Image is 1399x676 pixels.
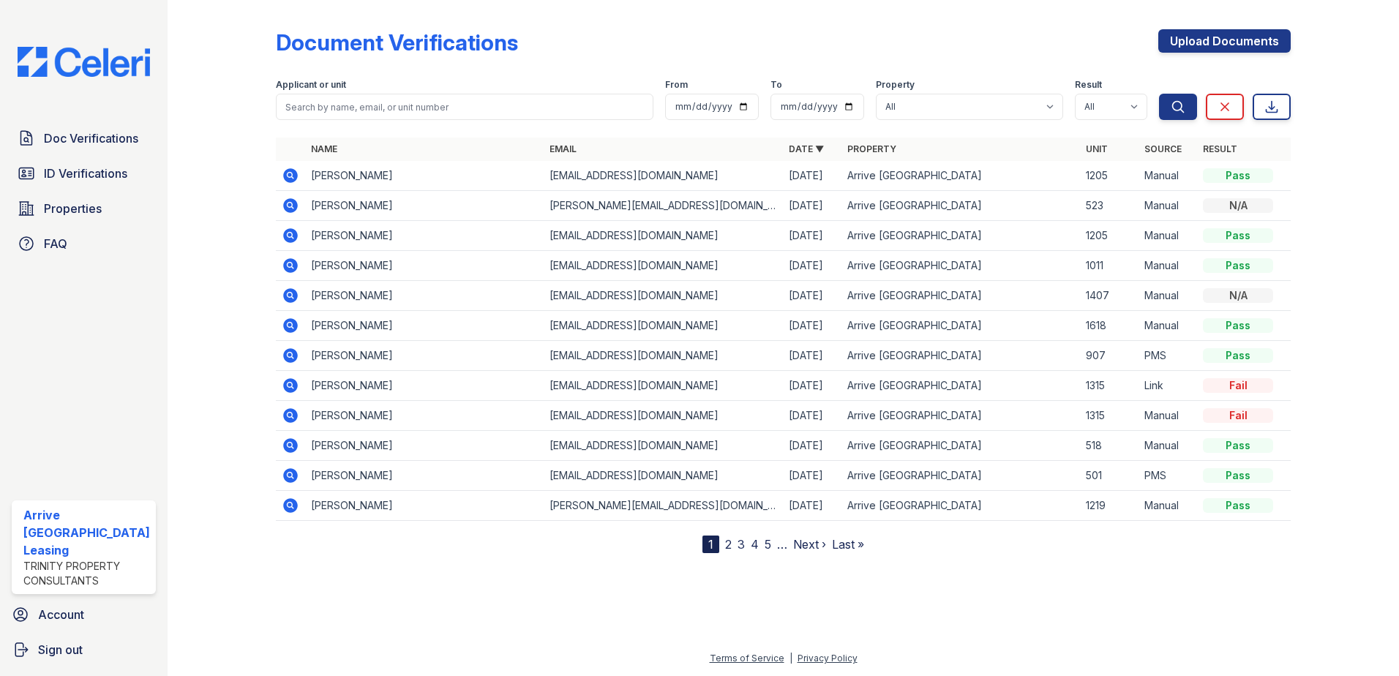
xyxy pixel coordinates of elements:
[305,251,544,281] td: [PERSON_NAME]
[783,371,841,401] td: [DATE]
[6,47,162,77] img: CE_Logo_Blue-a8612792a0a2168367f1c8372b55b34899dd931a85d93a1a3d3e32e68fde9ad4.png
[1080,371,1139,401] td: 1315
[841,281,1081,311] td: Arrive [GEOGRAPHIC_DATA]
[1203,168,1273,183] div: Pass
[1144,143,1182,154] a: Source
[1203,318,1273,333] div: Pass
[841,161,1081,191] td: Arrive [GEOGRAPHIC_DATA]
[841,461,1081,491] td: Arrive [GEOGRAPHIC_DATA]
[793,537,826,552] a: Next ›
[798,653,858,664] a: Privacy Policy
[841,401,1081,431] td: Arrive [GEOGRAPHIC_DATA]
[38,641,83,658] span: Sign out
[1139,161,1197,191] td: Manual
[783,491,841,521] td: [DATE]
[841,251,1081,281] td: Arrive [GEOGRAPHIC_DATA]
[725,537,732,552] a: 2
[544,461,783,491] td: [EMAIL_ADDRESS][DOMAIN_NAME]
[23,506,150,559] div: Arrive [GEOGRAPHIC_DATA] Leasing
[841,221,1081,251] td: Arrive [GEOGRAPHIC_DATA]
[789,143,824,154] a: Date ▼
[12,194,156,223] a: Properties
[544,371,783,401] td: [EMAIL_ADDRESS][DOMAIN_NAME]
[783,311,841,341] td: [DATE]
[544,491,783,521] td: [PERSON_NAME][EMAIL_ADDRESS][DOMAIN_NAME]
[789,653,792,664] div: |
[738,537,745,552] a: 3
[6,635,162,664] a: Sign out
[770,79,782,91] label: To
[1080,341,1139,371] td: 907
[311,143,337,154] a: Name
[305,191,544,221] td: [PERSON_NAME]
[1139,191,1197,221] td: Manual
[44,129,138,147] span: Doc Verifications
[1203,288,1273,303] div: N/A
[276,79,346,91] label: Applicant or unit
[1080,491,1139,521] td: 1219
[305,431,544,461] td: [PERSON_NAME]
[305,371,544,401] td: [PERSON_NAME]
[841,311,1081,341] td: Arrive [GEOGRAPHIC_DATA]
[305,221,544,251] td: [PERSON_NAME]
[544,251,783,281] td: [EMAIL_ADDRESS][DOMAIN_NAME]
[544,311,783,341] td: [EMAIL_ADDRESS][DOMAIN_NAME]
[305,161,544,191] td: [PERSON_NAME]
[1080,461,1139,491] td: 501
[710,653,784,664] a: Terms of Service
[841,191,1081,221] td: Arrive [GEOGRAPHIC_DATA]
[1203,408,1273,423] div: Fail
[783,281,841,311] td: [DATE]
[1139,221,1197,251] td: Manual
[305,491,544,521] td: [PERSON_NAME]
[1203,228,1273,243] div: Pass
[751,537,759,552] a: 4
[1139,401,1197,431] td: Manual
[544,161,783,191] td: [EMAIL_ADDRESS][DOMAIN_NAME]
[1139,431,1197,461] td: Manual
[544,401,783,431] td: [EMAIL_ADDRESS][DOMAIN_NAME]
[777,536,787,553] span: …
[783,461,841,491] td: [DATE]
[841,371,1081,401] td: Arrive [GEOGRAPHIC_DATA]
[1203,348,1273,363] div: Pass
[702,536,719,553] div: 1
[1203,378,1273,393] div: Fail
[305,341,544,371] td: [PERSON_NAME]
[23,559,150,588] div: Trinity Property Consultants
[665,79,688,91] label: From
[12,159,156,188] a: ID Verifications
[1158,29,1291,53] a: Upload Documents
[44,235,67,252] span: FAQ
[1080,281,1139,311] td: 1407
[44,200,102,217] span: Properties
[783,191,841,221] td: [DATE]
[1080,401,1139,431] td: 1315
[783,251,841,281] td: [DATE]
[1080,161,1139,191] td: 1205
[1203,438,1273,453] div: Pass
[12,229,156,258] a: FAQ
[783,431,841,461] td: [DATE]
[550,143,577,154] a: Email
[1139,281,1197,311] td: Manual
[6,600,162,629] a: Account
[1203,143,1237,154] a: Result
[1080,221,1139,251] td: 1205
[305,311,544,341] td: [PERSON_NAME]
[1075,79,1102,91] label: Result
[1080,311,1139,341] td: 1618
[305,401,544,431] td: [PERSON_NAME]
[1139,371,1197,401] td: Link
[783,341,841,371] td: [DATE]
[841,431,1081,461] td: Arrive [GEOGRAPHIC_DATA]
[1139,311,1197,341] td: Manual
[276,29,518,56] div: Document Verifications
[44,165,127,182] span: ID Verifications
[12,124,156,153] a: Doc Verifications
[1203,468,1273,483] div: Pass
[1086,143,1108,154] a: Unit
[544,281,783,311] td: [EMAIL_ADDRESS][DOMAIN_NAME]
[305,281,544,311] td: [PERSON_NAME]
[544,221,783,251] td: [EMAIL_ADDRESS][DOMAIN_NAME]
